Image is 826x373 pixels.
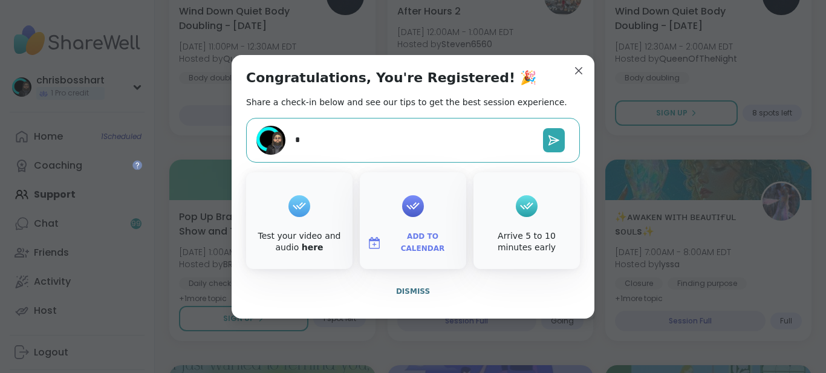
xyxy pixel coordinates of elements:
[246,96,567,108] h2: Share a check-in below and see our tips to get the best session experience.
[256,126,285,155] img: chrisbosshart
[386,231,459,255] span: Add to Calendar
[246,70,536,86] h1: Congratulations, You're Registered! 🎉
[249,230,350,254] div: Test your video and audio
[396,287,430,296] span: Dismiss
[246,279,580,304] button: Dismiss
[367,236,382,250] img: ShareWell Logomark
[302,242,324,252] a: here
[132,160,142,170] iframe: Spotlight
[362,230,464,256] button: Add to Calendar
[476,230,577,254] div: Arrive 5 to 10 minutes early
